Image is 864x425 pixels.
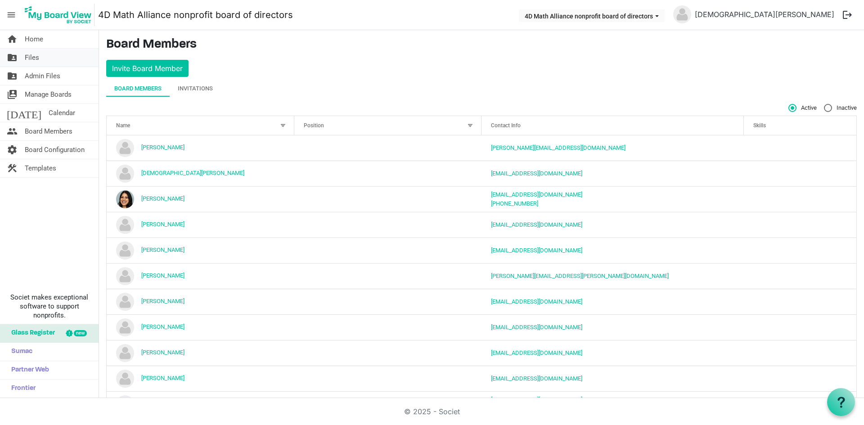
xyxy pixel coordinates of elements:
[107,237,294,263] td: Ivette R. is template cell column header Name
[22,4,98,26] a: My Board View Logo
[481,186,744,212] td: thedgarciaagency@gmail.com619-459-9559 is template cell column header Contact Info
[141,349,184,356] a: [PERSON_NAME]
[744,135,856,161] td: is template cell column header Skills
[107,212,294,237] td: Eltia Montano Galarza is template cell column header Name
[294,186,482,212] td: column header Position
[294,289,482,314] td: column header Position
[116,216,134,234] img: no-profile-picture.svg
[116,190,134,208] img: OzsX2RDGWKhiWvOBCB6ebuyfwpcsEYcD3zKd5uR25xuS_78scQQBKMEVV0mAsbs94LqXyldN3pc72z9e4sxdOA_thumb.png
[744,263,856,289] td: is template cell column header Skills
[107,263,294,289] td: Jennifer Jones is template cell column header Name
[491,273,669,279] a: [PERSON_NAME][EMAIL_ADDRESS][PERSON_NAME][DOMAIN_NAME]
[25,49,39,67] span: Files
[491,144,625,151] a: [PERSON_NAME][EMAIL_ADDRESS][DOMAIN_NAME]
[7,141,18,159] span: settings
[491,170,582,177] a: [EMAIL_ADDRESS][DOMAIN_NAME]
[481,263,744,289] td: jennifer.v.jones@gmail.com is template cell column header Contact Info
[4,293,94,320] span: Societ makes exceptional software to support nonprofits.
[25,85,72,103] span: Manage Boards
[7,324,55,342] span: Glass Register
[519,9,665,22] button: 4D Math Alliance nonprofit board of directors dropdownbutton
[74,330,87,336] div: new
[824,104,857,112] span: Inactive
[294,212,482,237] td: column header Position
[294,263,482,289] td: column header Position
[838,5,857,24] button: logout
[116,165,134,183] img: no-profile-picture.svg
[116,293,134,311] img: no-profile-picture.svg
[3,6,20,23] span: menu
[116,395,134,413] img: no-profile-picture.svg
[49,104,75,122] span: Calendar
[25,30,43,48] span: Home
[744,314,856,340] td: is template cell column header Skills
[294,314,482,340] td: column header Position
[107,135,294,161] td: Cecilia Arias is template cell column header Name
[491,324,582,331] a: [EMAIL_ADDRESS][DOMAIN_NAME]
[744,340,856,366] td: is template cell column header Skills
[744,212,856,237] td: is template cell column header Skills
[7,85,18,103] span: switch_account
[107,366,294,391] td: Lina Wall is template cell column header Name
[25,122,72,140] span: Board Members
[7,30,18,48] span: home
[25,141,85,159] span: Board Configuration
[294,391,482,417] td: column header Position
[491,221,582,228] a: [EMAIL_ADDRESS][DOMAIN_NAME]
[25,67,60,85] span: Admin Files
[481,366,744,391] td: lwall@4dma.org is template cell column header Contact Info
[107,340,294,366] td: Karen Murray is template cell column header Name
[491,375,582,382] a: [EMAIL_ADDRESS][DOMAIN_NAME]
[116,318,134,336] img: no-profile-picture.svg
[691,5,838,23] a: [DEMOGRAPHIC_DATA][PERSON_NAME]
[673,5,691,23] img: no-profile-picture.svg
[481,391,744,417] td: nruzicka@ictintuition.com920-216-6379 is template cell column header Contact Info
[304,122,324,129] span: Position
[481,340,744,366] td: klmurray@scarletmail.rutgers.edu is template cell column header Contact Info
[7,49,18,67] span: folder_shared
[7,104,41,122] span: [DATE]
[491,191,582,198] a: [EMAIL_ADDRESS][DOMAIN_NAME]
[141,221,184,228] a: [PERSON_NAME]
[7,361,49,379] span: Partner Web
[178,84,213,93] div: Invitations
[106,37,857,53] h3: Board Members
[116,267,134,285] img: no-profile-picture.svg
[7,159,18,177] span: construction
[491,122,521,129] span: Contact Info
[294,135,482,161] td: column header Position
[481,161,744,186] td: cpletta@4dma.org is template cell column header Contact Info
[294,340,482,366] td: column header Position
[744,186,856,212] td: is template cell column header Skills
[141,298,184,304] a: [PERSON_NAME]
[107,186,294,212] td: Dulce Garcia is template cell column header Name
[491,247,582,254] a: [EMAIL_ADDRESS][DOMAIN_NAME]
[141,323,184,330] a: [PERSON_NAME]
[744,366,856,391] td: is template cell column header Skills
[116,370,134,388] img: no-profile-picture.svg
[116,242,134,259] img: no-profile-picture.svg
[116,139,134,157] img: no-profile-picture.svg
[744,289,856,314] td: is template cell column header Skills
[116,344,134,362] img: no-profile-picture.svg
[294,366,482,391] td: column header Position
[141,195,184,202] a: [PERSON_NAME]
[744,237,856,263] td: is template cell column header Skills
[107,289,294,314] td: Joelle Tutela is template cell column header Name
[7,343,32,361] span: Sumac
[744,161,856,186] td: is template cell column header Skills
[481,289,744,314] td: Joelletutela@gamil.com is template cell column header Contact Info
[141,246,184,253] a: [PERSON_NAME]
[106,60,189,77] button: Invite Board Member
[404,407,460,416] a: © 2025 - Societ
[491,396,582,403] a: [EMAIL_ADDRESS][DOMAIN_NAME]
[107,314,294,340] td: Joseph Sweeney is template cell column header Name
[107,391,294,417] td: Nancee Ruzicka is template cell column header Name
[491,349,582,356] a: [EMAIL_ADDRESS][DOMAIN_NAME]
[107,161,294,186] td: Christian Pletta is template cell column header Name
[141,272,184,279] a: [PERSON_NAME]
[98,6,293,24] a: 4D Math Alliance nonprofit board of directors
[25,159,56,177] span: Templates
[481,314,744,340] td: JosephESweeney@gmail.com is template cell column header Contact Info
[141,144,184,151] a: [PERSON_NAME]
